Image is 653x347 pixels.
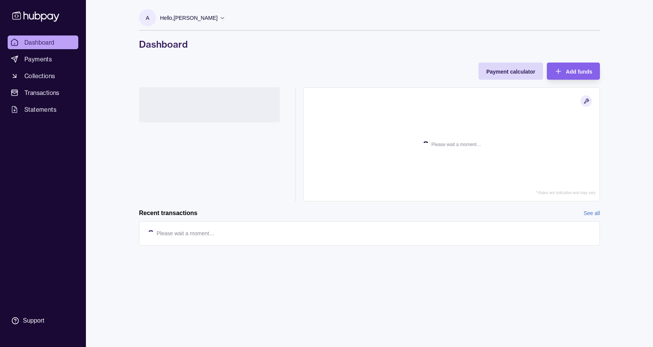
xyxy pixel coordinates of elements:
[536,191,596,195] p: * Rates are indicative and may vary
[8,103,78,116] a: Statements
[478,63,543,80] button: Payment calculator
[139,38,600,50] h1: Dashboard
[8,313,78,329] a: Support
[486,69,535,75] span: Payment calculator
[157,229,215,238] p: Please wait a moment…
[24,38,55,47] span: Dashboard
[8,52,78,66] a: Payments
[160,14,218,22] p: Hello, [PERSON_NAME]
[432,140,481,149] p: Please wait a moment…
[547,63,600,80] button: Add funds
[8,35,78,49] a: Dashboard
[24,71,55,80] span: Collections
[8,69,78,83] a: Collections
[8,86,78,100] a: Transactions
[566,69,592,75] span: Add funds
[146,14,149,22] p: A
[583,209,600,217] a: See all
[24,88,60,97] span: Transactions
[23,316,44,325] div: Support
[24,55,52,64] span: Payments
[24,105,57,114] span: Statements
[139,209,197,217] h2: Recent transactions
